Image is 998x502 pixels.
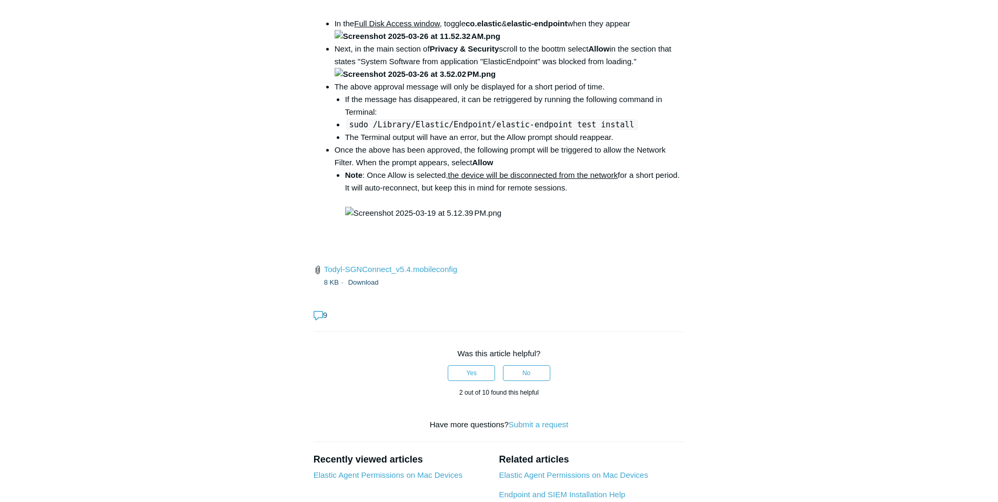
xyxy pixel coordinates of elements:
img: Screenshot 2025-03-19 at 5.12.39 PM.png [345,207,501,219]
strong: Allow [588,44,609,53]
a: Todyl-SGNConnect_v5.4.mobileconfig [324,265,457,274]
li: Once the above has been approved, the following prompt will be triggered to allow the Network Fil... [335,144,685,219]
span: 9 [314,310,327,319]
img: Screenshot 2025-03-26 at 3.52.02 PM.png [335,68,496,81]
a: Submit a request [509,420,568,429]
div: Have more questions? [314,419,685,431]
a: Elastic Agent Permissions on Mac Devices [314,470,462,479]
strong: elastic-endpoint [507,19,567,28]
button: This article was not helpful [503,365,550,381]
img: Screenshot 2025-03-26 at 11.52.32 AM.png [335,30,500,43]
span: 8 KB [324,278,346,286]
h2: Recently viewed articles [314,453,489,467]
a: Elastic Agent Permissions on Mac Devices [499,470,648,479]
strong: co.elastic [466,19,501,28]
span: 2 out of 10 found this helpful [459,389,539,396]
span: the device will be disconnected from the network [448,170,618,179]
li: If the message has disappeared, it can be retriggered by running the following command in Terminal: [345,93,685,118]
li: The above approval message will only be displayed for a short period of time. [335,81,685,144]
strong: Privacy & Security [430,44,499,53]
li: Next, in the main section of scroll to the boottm select in the section that states "System Softw... [335,43,685,81]
span: Full Disk Access window [354,19,440,28]
span: Was this article helpful? [458,349,541,358]
li: The Terminal output will have an error, but the Allow prompt should reappear. [345,131,685,144]
strong: Note [345,170,362,179]
li: : Once Allow is selected, for a short period. It will auto-reconnect, but keep this in mind for r... [345,169,685,219]
li: In the , toggle & when they appear [335,17,685,43]
button: This article was helpful [448,365,495,381]
code: sudo /Library/Elastic/Endpoint/elastic-endpoint test install [346,119,638,130]
strong: Allow [472,158,493,167]
a: Download [348,278,379,286]
h2: Related articles [499,453,684,467]
a: Endpoint and SIEM Installation Help [499,490,625,499]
